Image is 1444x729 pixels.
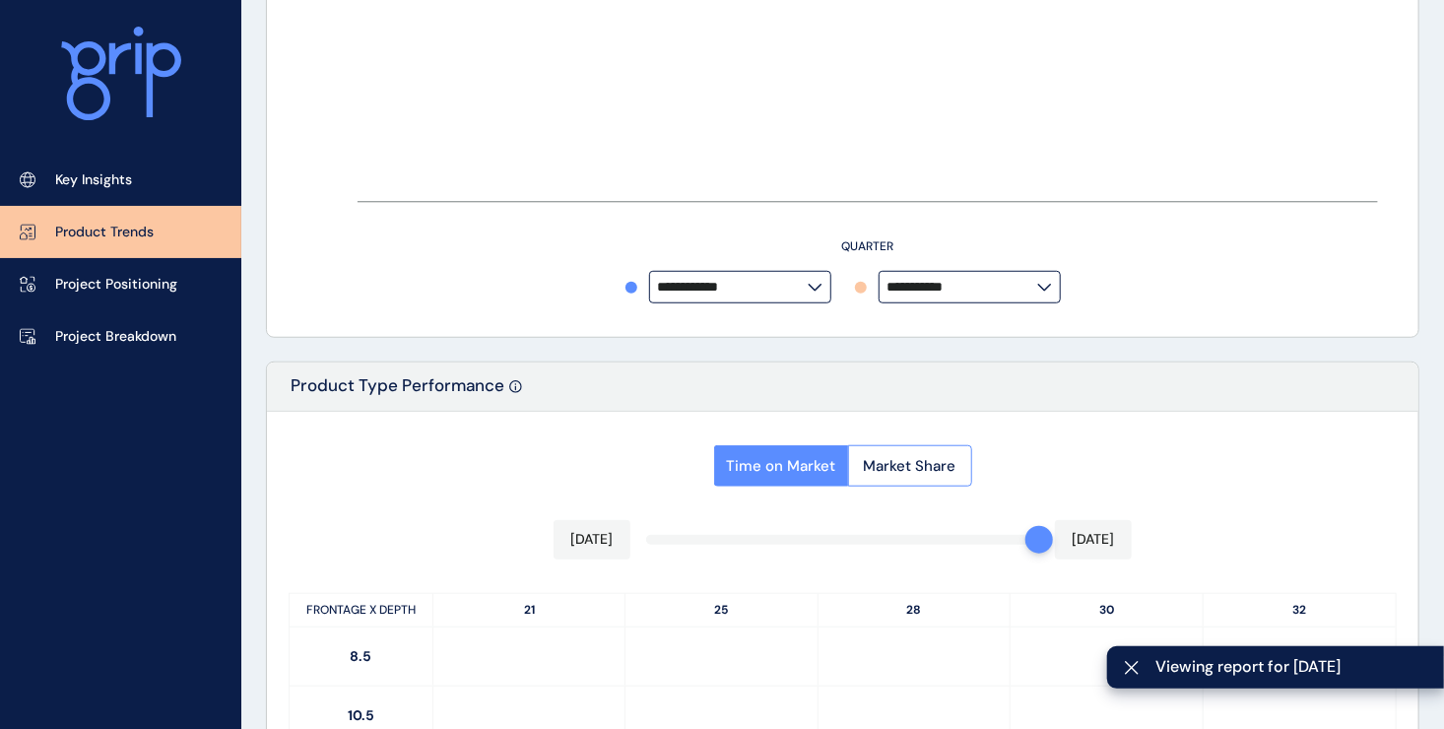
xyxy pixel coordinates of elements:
[55,275,177,295] p: Project Positioning
[291,374,504,411] p: Product Type Performance
[55,223,154,242] p: Product Trends
[55,327,176,347] p: Project Breakdown
[1155,656,1428,678] span: Viewing report for [DATE]
[55,170,132,190] p: Key Insights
